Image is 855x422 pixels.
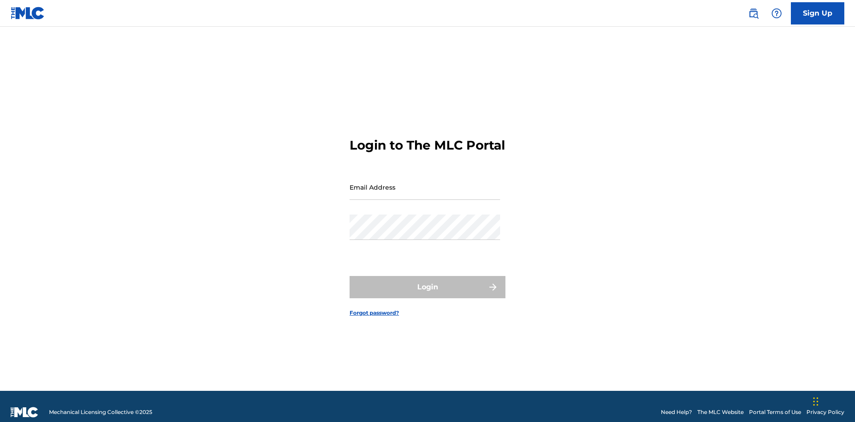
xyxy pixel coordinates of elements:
span: Mechanical Licensing Collective © 2025 [49,408,152,416]
a: Need Help? [661,408,692,416]
img: help [771,8,782,19]
a: Privacy Policy [806,408,844,416]
div: Drag [813,388,818,415]
iframe: Chat Widget [810,379,855,422]
div: Help [768,4,786,22]
a: The MLC Website [697,408,744,416]
a: Portal Terms of Use [749,408,801,416]
img: logo [11,407,38,418]
img: MLC Logo [11,7,45,20]
a: Public Search [745,4,762,22]
a: Sign Up [791,2,844,24]
h3: Login to The MLC Portal [350,138,505,153]
img: search [748,8,759,19]
a: Forgot password? [350,309,399,317]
